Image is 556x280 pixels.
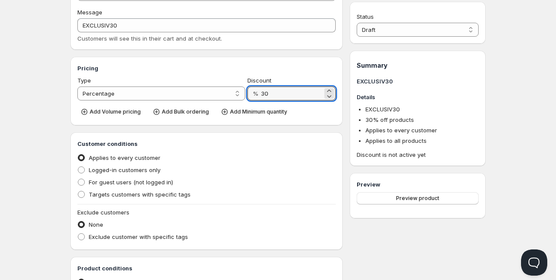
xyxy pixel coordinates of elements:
button: Preview product [357,192,479,204]
span: Discount is not active yet [357,150,479,159]
button: Add Minimum quantity [218,106,292,118]
span: Applies to every customer [365,127,437,134]
span: None [89,221,103,228]
span: Add Volume pricing [90,108,141,115]
h3: Product conditions [77,264,336,273]
button: Add Bulk ordering [149,106,214,118]
span: For guest users (not logged in) [89,179,173,186]
h3: Preview [357,180,479,189]
iframe: Help Scout Beacon - Open [521,249,547,276]
span: Applies to every customer [89,154,160,161]
span: EXCLUSIV30 [365,106,400,113]
h3: EXCLUSIV30 [357,77,479,86]
button: Add Volume pricing [77,106,146,118]
span: % [253,90,258,97]
span: Logged-in customers only [89,166,160,173]
span: Type [77,77,91,84]
h3: Customer conditions [77,139,336,148]
span: Preview product [396,195,439,202]
h1: Summary [357,61,479,70]
span: Add Minimum quantity [230,108,287,115]
span: Customers will see this in their cart and at checkout. [77,35,222,42]
span: Exclude customer with specific tags [89,233,188,240]
h3: Details [357,93,479,101]
span: 30 % off products [365,116,414,123]
span: Applies to all products [365,137,427,144]
span: Message [77,9,102,16]
span: Status [357,13,374,20]
span: Targets customers with specific tags [89,191,191,198]
h3: Pricing [77,64,336,73]
span: Add Bulk ordering [162,108,209,115]
span: Exclude customers [77,209,129,216]
span: Discount [247,77,271,84]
